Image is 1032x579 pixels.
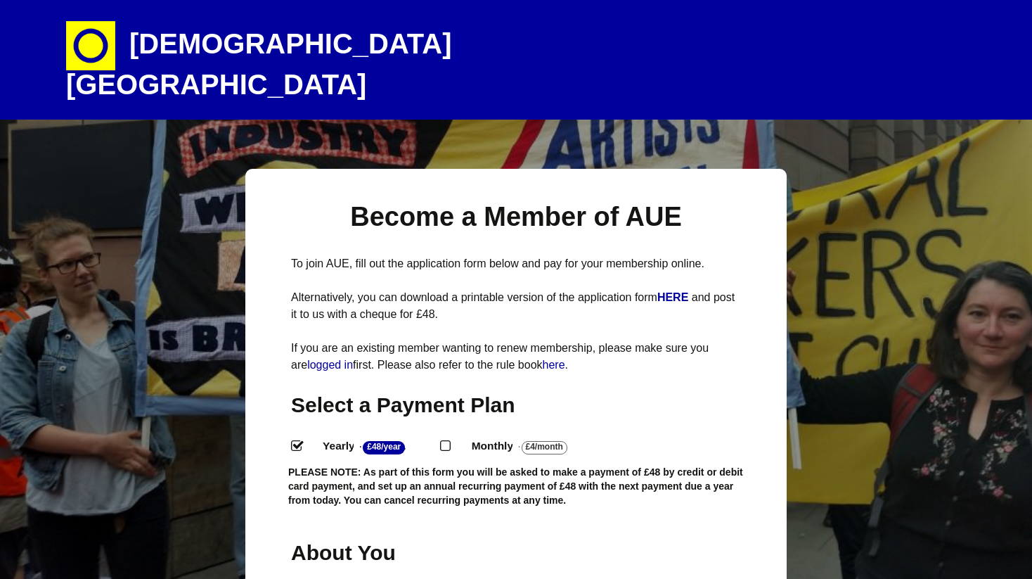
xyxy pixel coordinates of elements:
a: HERE [657,291,692,303]
label: Yearly - . [310,436,440,457]
p: If you are an existing member wanting to renew membership, please make sure you are first. Please... [291,340,741,374]
p: To join AUE, fill out the application form below and pay for your membership online. [291,255,741,272]
h2: About You [291,539,426,566]
span: Select a Payment Plan [291,393,515,416]
img: circle-e1448293145835.png [66,21,115,70]
strong: HERE [657,291,688,303]
a: here [543,359,565,371]
p: Alternatively, you can download a printable version of the application form and post it to us wit... [291,289,741,323]
strong: £4/Month [522,441,567,454]
a: logged in [307,359,353,371]
strong: £48/Year [363,441,405,454]
label: Monthly - . [459,436,602,457]
h1: Become a Member of AUE [291,200,741,234]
